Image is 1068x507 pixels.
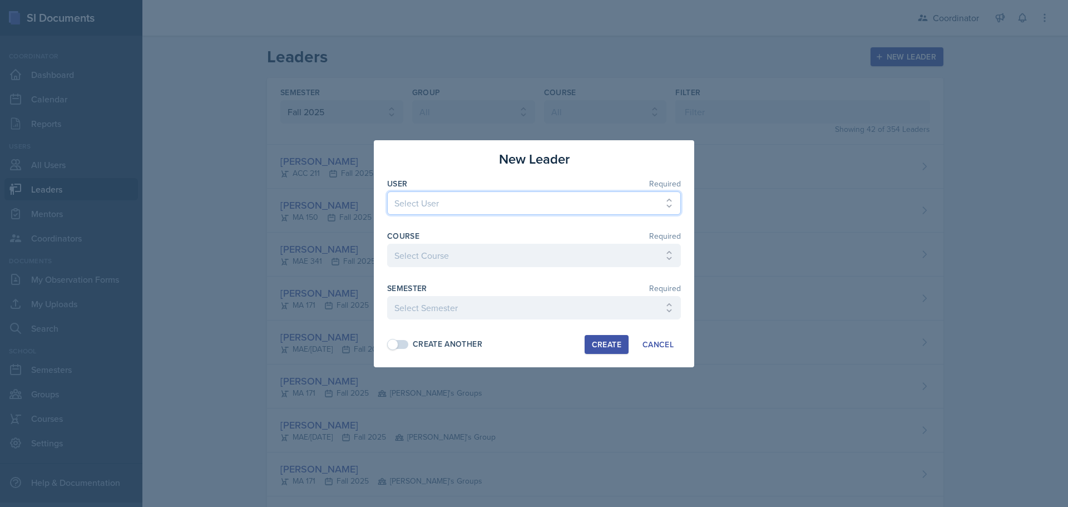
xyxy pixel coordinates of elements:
[592,340,621,349] div: Create
[387,230,419,242] label: Course
[649,232,681,240] span: Required
[387,149,681,169] h3: New Leader
[387,283,427,294] label: Semester
[649,180,681,188] span: Required
[642,340,674,349] div: Cancel
[387,178,407,189] label: User
[413,338,482,350] div: Create Another
[635,335,681,354] button: Cancel
[649,284,681,292] span: Required
[585,335,629,354] button: Create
